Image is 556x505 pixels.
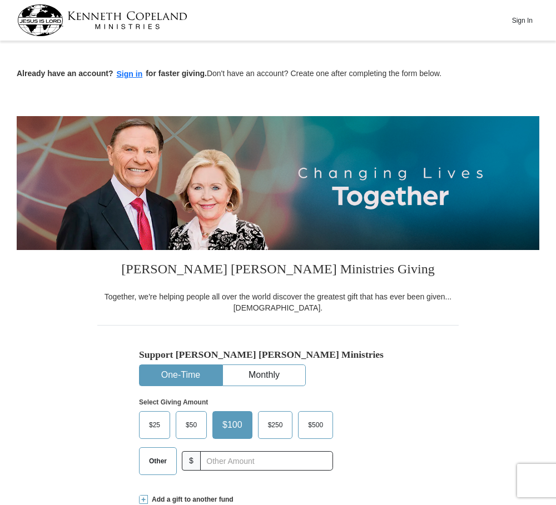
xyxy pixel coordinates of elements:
[97,250,459,291] h3: [PERSON_NAME] [PERSON_NAME] Ministries Giving
[143,417,166,433] span: $25
[505,12,539,29] button: Sign In
[223,365,305,386] button: Monthly
[143,453,172,469] span: Other
[148,495,234,504] span: Add a gift to another fund
[217,417,248,433] span: $100
[113,68,146,81] button: Sign in
[139,349,417,361] h5: Support [PERSON_NAME] [PERSON_NAME] Ministries
[140,365,222,386] button: One-Time
[17,69,207,78] strong: Already have an account? for faster giving.
[182,451,201,471] span: $
[139,398,208,406] strong: Select Giving Amount
[200,451,333,471] input: Other Amount
[302,417,329,433] span: $500
[17,68,539,81] p: Don't have an account? Create one after completing the form below.
[97,291,459,313] div: Together, we're helping people all over the world discover the greatest gift that has ever been g...
[262,417,289,433] span: $250
[17,4,187,36] img: kcm-header-logo.svg
[180,417,202,433] span: $50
